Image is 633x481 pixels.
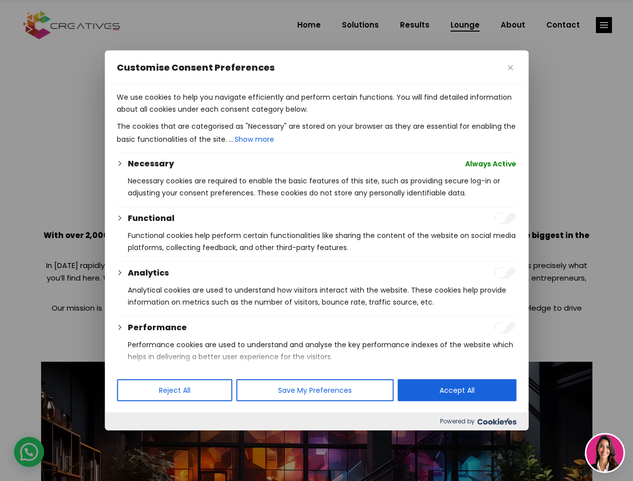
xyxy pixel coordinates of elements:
button: Performance [128,322,187,334]
img: agent [586,434,623,471]
input: Enable Performance [494,322,516,334]
p: We use cookies to help you navigate efficiently and perform certain functions. You will find deta... [117,91,516,115]
button: Accept All [397,379,516,401]
p: Analytical cookies are used to understand how visitors interact with the website. These cookies h... [128,284,516,308]
button: Analytics [128,267,169,279]
span: Always Active [465,158,516,170]
input: Enable Analytics [494,267,516,279]
img: Close [508,65,513,70]
button: Show more [234,132,275,146]
div: Customise Consent Preferences [105,51,528,430]
button: Reject All [117,379,232,401]
p: Necessary cookies are required to enable the basic features of this site, such as providing secur... [128,175,516,199]
button: Functional [128,212,174,224]
p: Performance cookies are used to understand and analyse the key performance indexes of the website... [128,339,516,363]
input: Enable Functional [494,212,516,224]
button: Necessary [128,158,174,170]
p: The cookies that are categorised as "Necessary" are stored on your browser as they are essential ... [117,120,516,146]
img: Cookieyes logo [477,418,516,425]
button: Save My Preferences [236,379,393,401]
span: Customise Consent Preferences [117,62,275,74]
p: Functional cookies help perform certain functionalities like sharing the content of the website o... [128,229,516,254]
button: Close [504,62,516,74]
div: Powered by [105,412,528,430]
